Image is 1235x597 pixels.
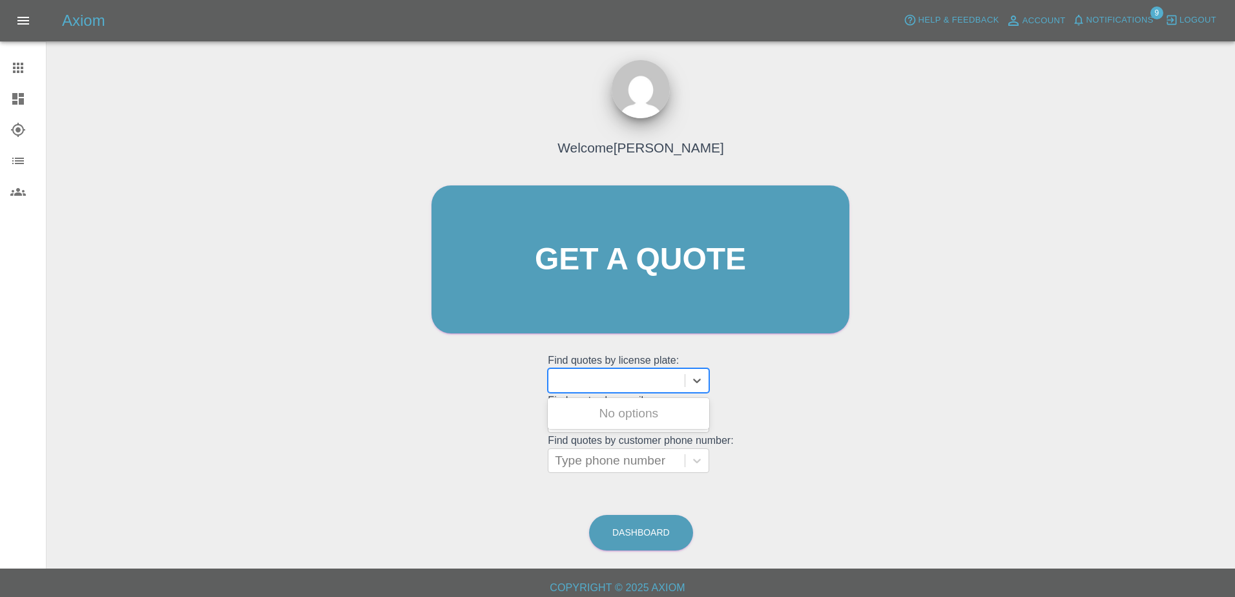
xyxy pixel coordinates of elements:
[10,579,1225,597] h6: Copyright © 2025 Axiom
[62,10,105,31] h5: Axiom
[557,138,723,158] h4: Welcome [PERSON_NAME]
[535,237,746,282] font: Get a quote
[548,355,679,366] font: Find quotes by license plate:
[1069,10,1157,30] button: Notifications
[1022,14,1066,28] span: Account
[1179,13,1216,28] span: Logout
[1086,13,1154,28] span: Notifications
[1162,10,1219,30] button: Logout
[918,13,999,28] span: Help & Feedback
[548,435,733,446] font: Find quotes by customer phone number:
[1150,6,1163,19] span: 9
[548,401,709,426] div: No options
[1002,10,1069,31] a: Account
[8,5,39,36] button: Open drawer
[589,515,693,550] a: Dashboard
[900,10,1002,30] button: Help & Feedback
[548,395,646,406] font: Find quotes by email:
[612,60,670,118] img: ...
[431,185,849,333] a: Get a quote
